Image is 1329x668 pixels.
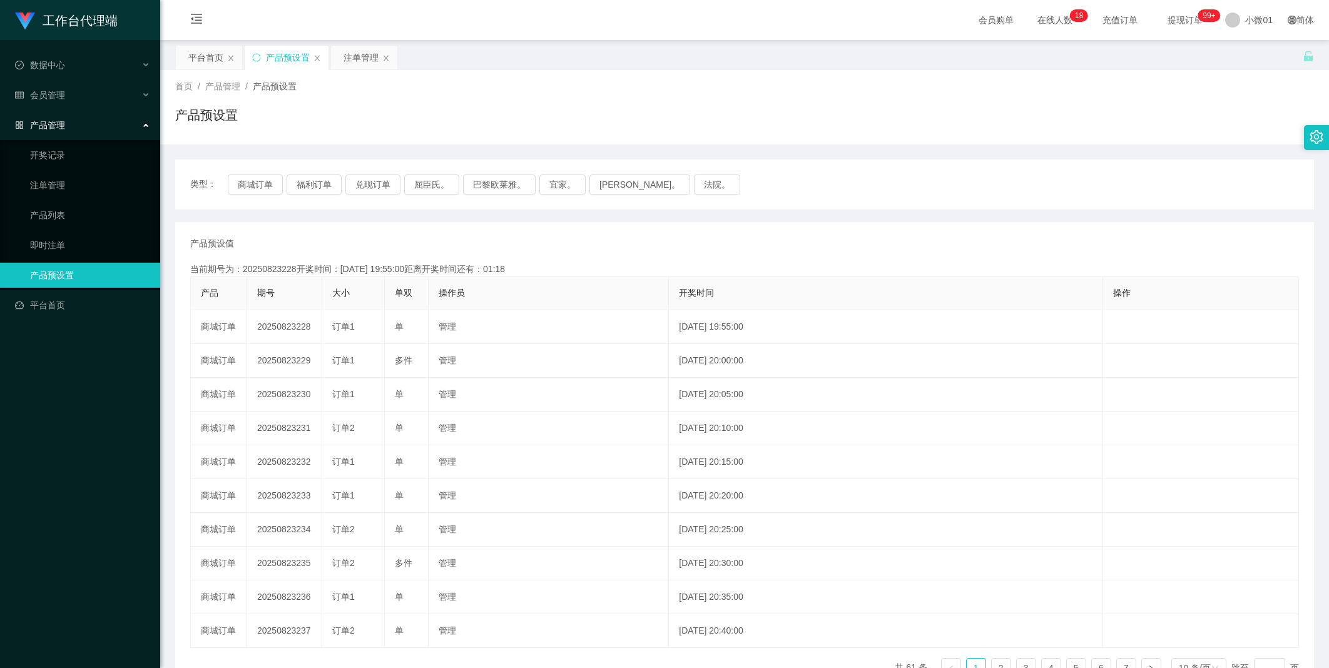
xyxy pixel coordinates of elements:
span: 订单2 [332,558,355,568]
button: 屈臣氏。 [404,175,459,195]
td: 管理 [429,614,669,648]
td: 管理 [429,378,669,412]
td: 商城订单 [191,310,247,344]
td: 管理 [429,513,669,547]
td: 20250823234 [247,513,322,547]
span: 产品预设值 [190,237,234,250]
span: 单 [395,321,404,331]
td: 20250823232 [247,445,322,479]
td: [DATE] 20:15:00 [669,445,1103,479]
span: 单双 [395,288,412,298]
a: 工作台代理端 [15,15,118,25]
span: 期号 [257,288,275,298]
h1: 工作台代理端 [43,1,118,41]
span: 操作员 [439,288,465,298]
a: 图标： 仪表板平台首页 [15,293,150,318]
a: 产品列表 [30,203,150,228]
img: logo.9652507e.png [15,13,35,30]
span: 产品 [201,288,218,298]
span: 订单1 [332,490,355,500]
td: 管理 [429,547,669,580]
sup: 937 [1198,9,1220,22]
span: 订单2 [332,625,355,635]
button: 法院。 [694,175,740,195]
td: 管理 [429,580,669,614]
td: 商城订单 [191,378,247,412]
td: 商城订单 [191,580,247,614]
span: 订单2 [332,423,355,433]
i: 图标： global [1288,16,1296,24]
td: 商城订单 [191,479,247,513]
div: 产品预设置 [266,46,310,69]
td: [DATE] 20:00:00 [669,344,1103,378]
button: 商城订单 [228,175,283,195]
span: 订单1 [332,457,355,467]
button: 兑现订单 [345,175,400,195]
td: 商城订单 [191,445,247,479]
i: 图标： 解锁 [1303,51,1314,62]
span: 单 [395,389,404,399]
font: 数据中心 [30,60,65,70]
i: 图标： check-circle-o [15,61,24,69]
h1: 产品预设置 [175,106,238,124]
td: [DATE] 20:40:00 [669,614,1103,648]
font: 充值订单 [1102,15,1138,25]
span: 单 [395,625,404,635]
font: 简体 [1296,15,1314,25]
a: 注单管理 [30,173,150,198]
i: 图标： table [15,91,24,99]
span: 订单1 [332,355,355,365]
p: 8 [1079,9,1083,22]
span: 操作 [1113,288,1131,298]
td: [DATE] 19:55:00 [669,310,1103,344]
a: 产品预设置 [30,263,150,288]
td: 20250823235 [247,547,322,580]
td: 20250823230 [247,378,322,412]
td: 20250823229 [247,344,322,378]
span: 单 [395,423,404,433]
span: 首页 [175,81,193,91]
td: [DATE] 20:05:00 [669,378,1103,412]
td: [DATE] 20:10:00 [669,412,1103,445]
td: 管理 [429,445,669,479]
a: 开奖记录 [30,143,150,168]
font: 会员管理 [30,90,65,100]
span: / [245,81,248,91]
div: 注单管理 [344,46,379,69]
td: 商城订单 [191,614,247,648]
sup: 18 [1070,9,1088,22]
span: 订单1 [332,321,355,331]
td: 商城订单 [191,344,247,378]
span: 开奖时间 [679,288,714,298]
td: 20250823236 [247,580,322,614]
a: 即时注单 [30,233,150,258]
i: 图标： 关闭 [313,54,321,62]
span: 产品管理 [205,81,240,91]
button: [PERSON_NAME]。 [589,175,690,195]
td: [DATE] 20:25:00 [669,513,1103,547]
td: 20250823233 [247,479,322,513]
span: 订单2 [332,524,355,534]
span: 多件 [395,355,412,365]
td: 20250823228 [247,310,322,344]
td: [DATE] 20:20:00 [669,479,1103,513]
td: 商城订单 [191,412,247,445]
span: 类型： [190,175,228,195]
button: 巴黎欧莱雅。 [463,175,536,195]
font: 产品管理 [30,120,65,130]
i: 图标： 关闭 [382,54,390,62]
td: 商城订单 [191,547,247,580]
span: 大小 [332,288,350,298]
td: 管理 [429,412,669,445]
td: 管理 [429,479,669,513]
div: 平台首页 [188,46,223,69]
td: [DATE] 20:35:00 [669,580,1103,614]
font: 在线人数 [1037,15,1072,25]
span: 产品预设置 [253,81,297,91]
p: 1 [1075,9,1079,22]
i: 图标： menu-fold [175,1,218,41]
span: 单 [395,490,404,500]
td: [DATE] 20:30:00 [669,547,1103,580]
span: 单 [395,592,404,602]
button: 宜家。 [539,175,586,195]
